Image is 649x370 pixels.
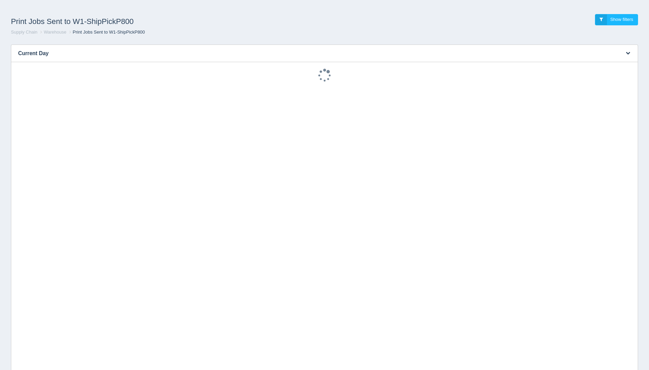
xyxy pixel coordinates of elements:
[11,29,37,35] a: Supply Chain
[68,29,145,36] li: Print Jobs Sent to W1-ShipPickP800
[44,29,66,35] a: Warehouse
[11,14,325,29] h1: Print Jobs Sent to W1-ShipPickP800
[595,14,638,25] a: Show filters
[11,45,617,62] h3: Current Day
[610,17,633,22] span: Show filters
